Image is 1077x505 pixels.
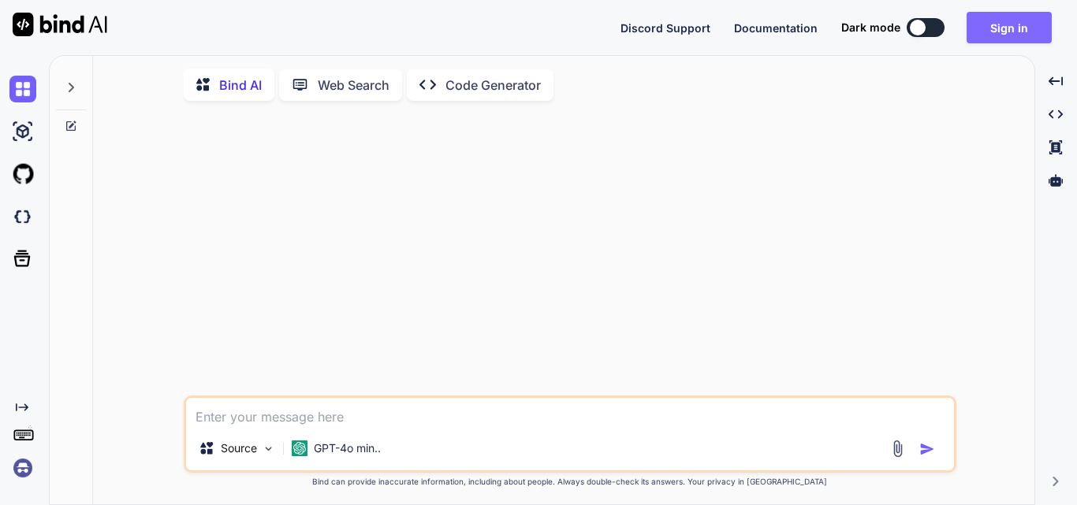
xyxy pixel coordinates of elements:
[184,476,956,488] p: Bind can provide inaccurate information, including about people. Always double-check its answers....
[967,12,1052,43] button: Sign in
[9,118,36,145] img: ai-studio
[445,76,541,95] p: Code Generator
[9,455,36,481] img: signin
[292,440,307,456] img: GPT-4o mini
[620,21,710,35] span: Discord Support
[13,13,107,36] img: Bind AI
[620,20,710,36] button: Discord Support
[219,76,262,95] p: Bind AI
[9,76,36,102] img: chat
[919,441,935,457] img: icon
[9,203,36,230] img: darkCloudIdeIcon
[734,20,818,36] button: Documentation
[734,21,818,35] span: Documentation
[314,440,381,456] p: GPT-4o min..
[9,161,36,188] img: githubLight
[318,76,389,95] p: Web Search
[889,440,907,458] img: attachment
[262,442,275,455] img: Pick Models
[841,20,900,35] span: Dark mode
[221,440,257,456] p: Source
